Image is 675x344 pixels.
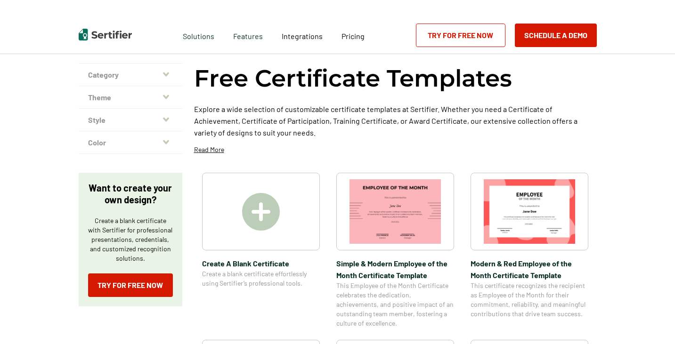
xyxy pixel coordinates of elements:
button: Category [79,64,182,86]
a: Simple & Modern Employee of the Month Certificate TemplateSimple & Modern Employee of the Month C... [336,173,454,328]
button: Style [79,109,182,131]
h1: Free Certificate Templates [194,63,512,94]
span: Integrations [282,32,323,40]
span: Create a blank certificate effortlessly using Sertifier’s professional tools. [202,269,320,288]
p: Read More [194,145,224,154]
a: Integrations [282,29,323,41]
p: Want to create your own design? [88,182,173,206]
span: This certificate recognizes the recipient as Employee of the Month for their commitment, reliabil... [471,281,588,319]
button: Color [79,131,182,154]
span: Create A Blank Certificate [202,257,320,269]
span: Solutions [183,29,214,41]
a: Modern & Red Employee of the Month Certificate TemplateModern & Red Employee of the Month Certifi... [471,173,588,328]
button: Theme [79,86,182,109]
button: Schedule a Demo [515,24,597,47]
span: Modern & Red Employee of the Month Certificate Template [471,257,588,281]
img: Create A Blank Certificate [242,193,280,231]
span: This Employee of the Month Certificate celebrates the dedication, achievements, and positive impa... [336,281,454,328]
p: Explore a wide selection of customizable certificate templates at Sertifier. Whether you need a C... [194,103,597,138]
img: Modern & Red Employee of the Month Certificate Template [484,179,575,244]
a: Try for Free Now [416,24,505,47]
a: Try for Free Now [88,273,173,297]
p: Create a blank certificate with Sertifier for professional presentations, credentials, and custom... [88,216,173,263]
span: Simple & Modern Employee of the Month Certificate Template [336,257,454,281]
a: Pricing [342,29,365,41]
span: Features [233,29,263,41]
span: Pricing [342,32,365,40]
img: Simple & Modern Employee of the Month Certificate Template [350,179,441,244]
img: Sertifier | Digital Credentialing Platform [79,29,132,40]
